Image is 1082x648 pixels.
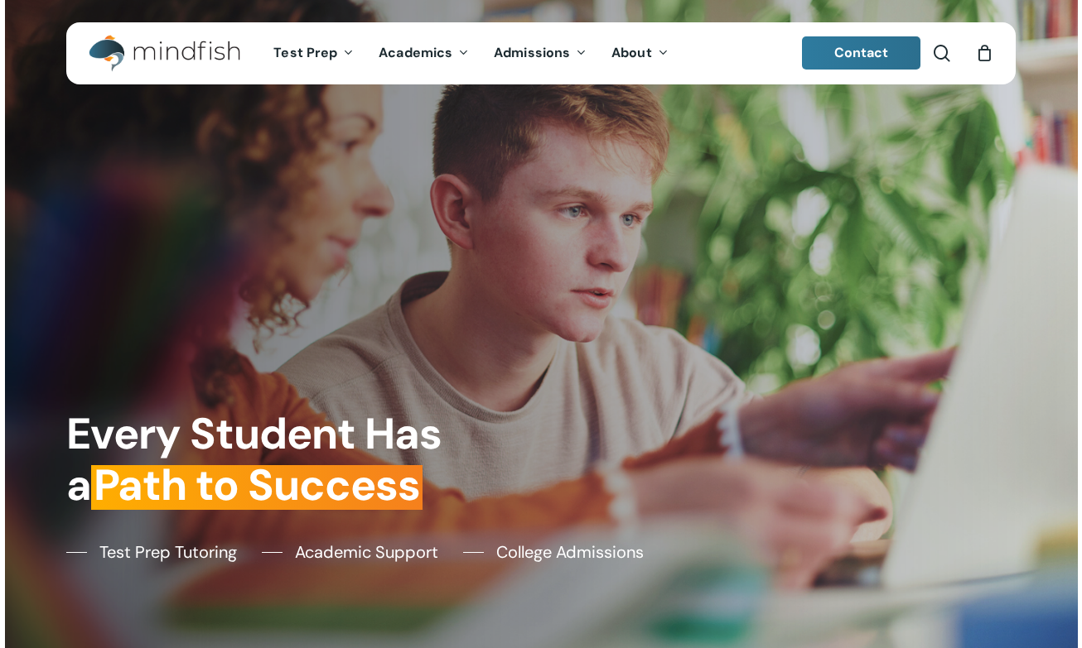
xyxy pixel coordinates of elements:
[975,44,993,62] a: Cart
[99,540,237,564] span: Test Prep Tutoring
[802,36,921,70] a: Contact
[834,44,889,61] span: Contact
[599,46,681,60] a: About
[496,540,644,564] span: College Admissions
[262,540,438,564] a: Academic Support
[261,22,680,84] nav: Main Menu
[295,540,438,564] span: Academic Support
[494,44,570,61] span: Admissions
[66,540,237,564] a: Test Prep Tutoring
[611,44,652,61] span: About
[261,46,366,60] a: Test Prep
[463,540,644,564] a: College Admissions
[481,46,599,60] a: Admissions
[66,408,531,511] h1: Every Student Has a
[273,44,337,61] span: Test Prep
[379,44,452,61] span: Academics
[91,457,423,513] em: Path to Success
[66,22,1016,84] header: Main Menu
[366,46,481,60] a: Academics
